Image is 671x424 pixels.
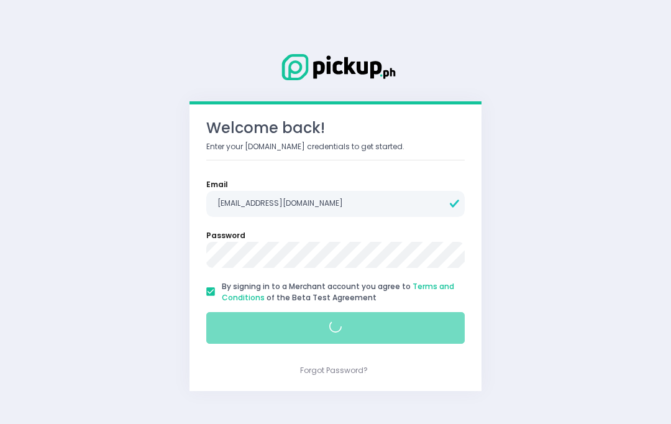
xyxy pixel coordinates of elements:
span: By signing in to a Merchant account you agree to of the Beta Test Agreement [222,280,454,302]
label: Email [206,178,228,190]
a: Forgot Password? [300,365,368,376]
a: Terms and Conditions [222,280,454,302]
input: Email [206,190,465,216]
p: Enter your [DOMAIN_NAME] credentials to get started. [206,141,465,152]
h3: Welcome back! [206,119,465,137]
img: Logo [273,52,398,83]
label: Password [206,229,245,241]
